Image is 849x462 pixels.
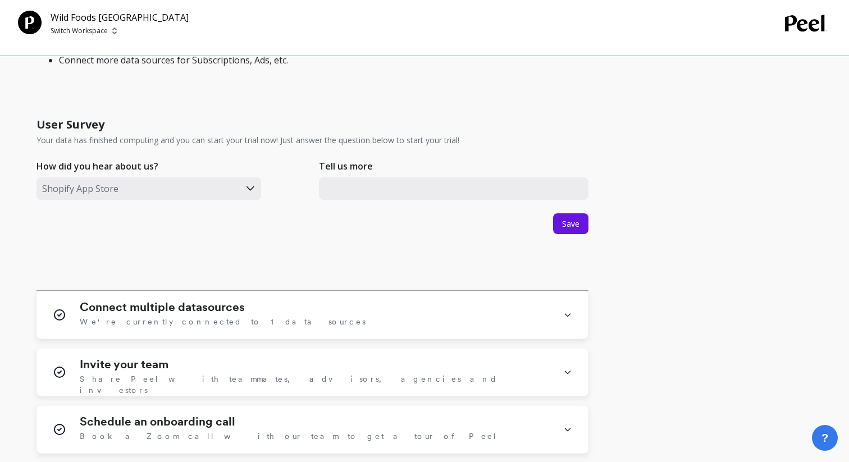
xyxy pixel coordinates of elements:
p: Switch Workspace [51,26,108,35]
p: How did you hear about us? [36,159,158,173]
span: ? [821,430,828,446]
p: Tell us more [319,159,373,173]
h1: User Survey [36,117,104,132]
img: picker [112,26,117,35]
img: Team Profile [18,11,42,34]
button: Save [553,213,588,234]
li: Connect more data sources for Subscriptions, Ads, etc. [59,53,566,67]
h1: Invite your team [80,358,168,371]
p: Wild Foods [GEOGRAPHIC_DATA] [51,11,189,24]
span: We're currently connected to 1 data sources [80,316,366,327]
span: Book a Zoom call with our team to get a tour of Peel [80,431,497,442]
span: Save [562,218,579,229]
p: Your data has finished computing and you can start your trial now! Just answer the question below... [36,135,459,146]
h1: Connect multiple datasources [80,300,245,314]
button: ? [812,425,838,451]
span: Share Peel with teammates, advisors, agencies and investors [80,373,550,396]
h1: Schedule an onboarding call [80,415,235,428]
